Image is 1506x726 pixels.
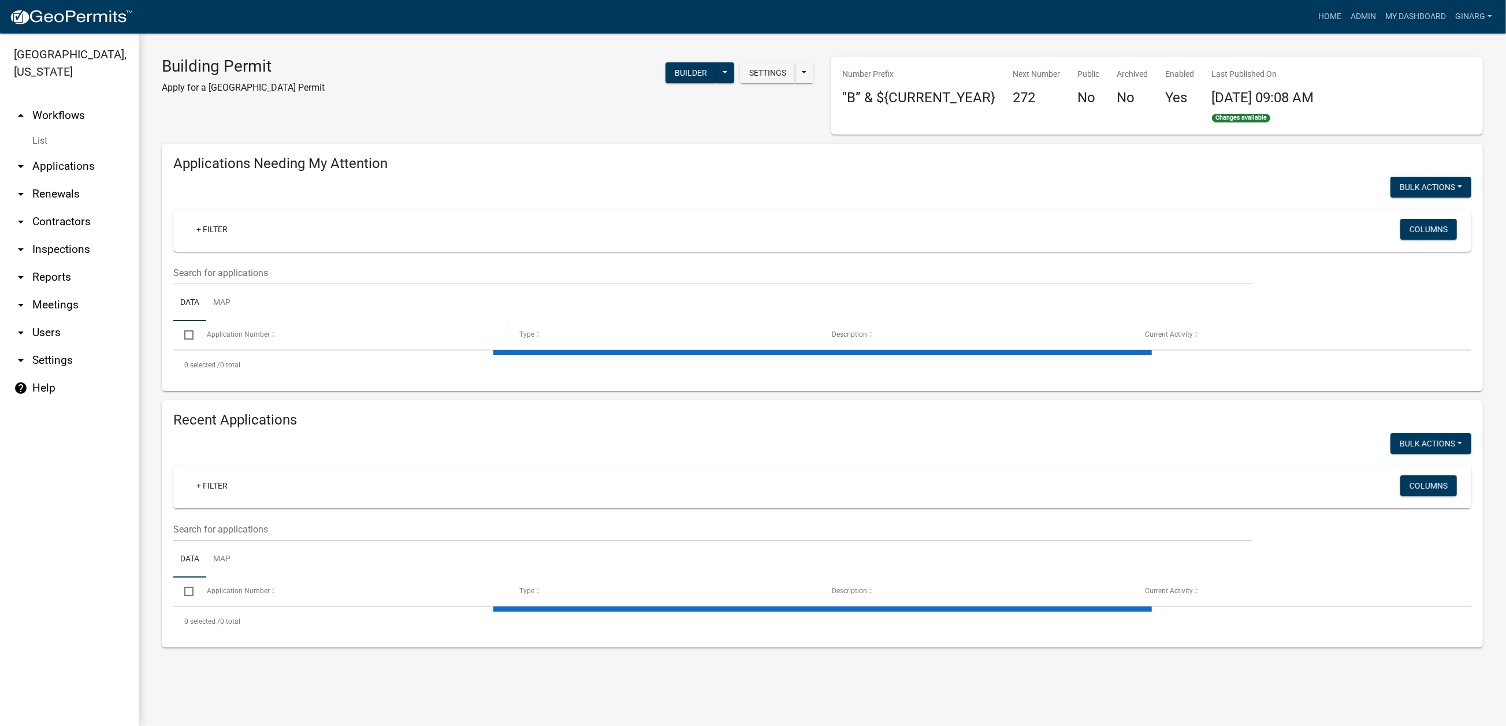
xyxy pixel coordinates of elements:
[14,270,28,284] i: arrow_drop_down
[519,587,534,595] span: Type
[1078,68,1100,80] p: Public
[1117,90,1148,106] h4: No
[843,90,996,106] h4: "B” & ${CURRENT_YEAR}
[206,541,237,578] a: Map
[14,353,28,367] i: arrow_drop_down
[184,617,220,626] span: 0 selected /
[1166,90,1195,106] h4: Yes
[173,578,195,605] datatable-header-cell: Select
[14,298,28,312] i: arrow_drop_down
[821,321,1133,349] datatable-header-cell: Description
[1400,475,1457,496] button: Columns
[14,215,28,229] i: arrow_drop_down
[195,578,508,605] datatable-header-cell: Application Number
[1381,6,1451,28] a: My Dashboard
[1212,90,1314,106] span: [DATE] 09:08 AM
[519,330,534,338] span: Type
[832,587,867,595] span: Description
[14,381,28,395] i: help
[173,351,1471,379] div: 0 total
[162,57,325,76] h3: Building Permit
[173,412,1471,429] h4: Recent Applications
[207,587,270,595] span: Application Number
[187,475,237,496] a: + Filter
[14,326,28,340] i: arrow_drop_down
[14,243,28,256] i: arrow_drop_down
[173,541,206,578] a: Data
[1134,321,1446,349] datatable-header-cell: Current Activity
[173,261,1252,285] input: Search for applications
[1013,68,1061,80] p: Next Number
[821,578,1133,605] datatable-header-cell: Description
[508,321,821,349] datatable-header-cell: Type
[740,62,795,83] button: Settings
[1346,6,1381,28] a: Admin
[1212,114,1271,123] span: Changes available
[206,285,237,322] a: Map
[1390,177,1471,198] button: Bulk Actions
[184,361,220,369] span: 0 selected /
[14,159,28,173] i: arrow_drop_down
[14,109,28,122] i: arrow_drop_up
[1078,90,1100,106] h4: No
[1400,219,1457,240] button: Columns
[173,607,1471,636] div: 0 total
[173,517,1252,541] input: Search for applications
[195,321,508,349] datatable-header-cell: Application Number
[207,330,270,338] span: Application Number
[1145,330,1193,338] span: Current Activity
[1013,90,1061,106] h4: 272
[843,68,996,80] p: Number Prefix
[1117,68,1148,80] p: Archived
[1451,6,1497,28] a: ginarg
[1166,68,1195,80] p: Enabled
[173,321,195,349] datatable-header-cell: Select
[1212,68,1314,80] p: Last Published On
[187,219,237,240] a: + Filter
[665,62,716,83] button: Builder
[14,187,28,201] i: arrow_drop_down
[832,330,867,338] span: Description
[1390,433,1471,454] button: Bulk Actions
[173,285,206,322] a: Data
[1134,578,1446,605] datatable-header-cell: Current Activity
[1314,6,1346,28] a: Home
[173,155,1471,172] h4: Applications Needing My Attention
[508,578,821,605] datatable-header-cell: Type
[1145,587,1193,595] span: Current Activity
[162,81,325,95] p: Apply for a [GEOGRAPHIC_DATA] Permit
